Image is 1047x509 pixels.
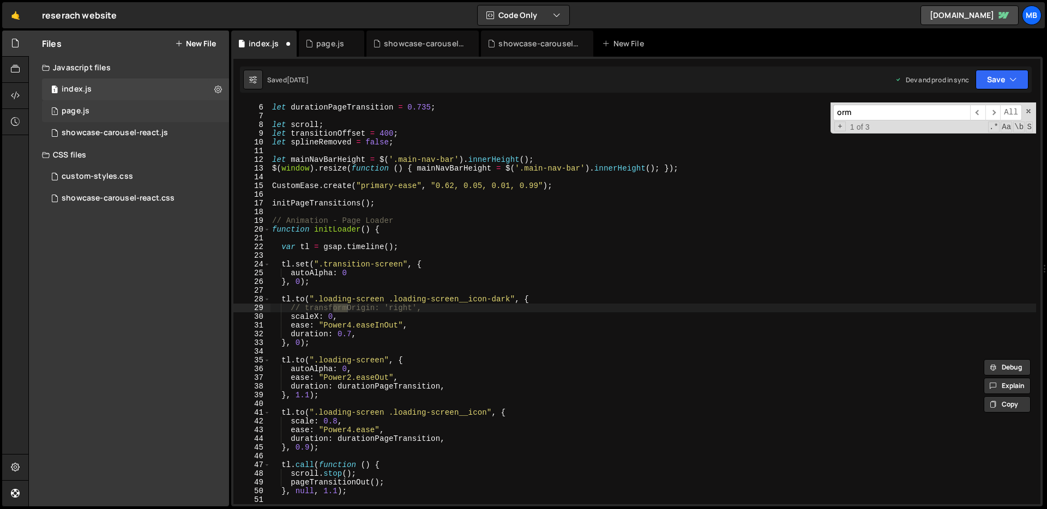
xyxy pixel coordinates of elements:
[233,112,270,120] div: 7
[233,199,270,208] div: 17
[384,38,466,49] div: showcase-carousel-react.css
[233,434,270,443] div: 44
[42,78,229,100] div: 10476/23765.js
[233,103,270,112] div: 6
[233,155,270,164] div: 12
[62,84,92,94] div: index.js
[233,295,270,304] div: 28
[985,105,1001,120] span: ​
[233,164,270,173] div: 13
[233,330,270,338] div: 32
[29,57,229,78] div: Javascript files
[233,452,270,460] div: 46
[175,39,216,48] button: New File
[233,304,270,312] div: 29
[233,408,270,417] div: 41
[988,122,1000,132] span: RegExp Search
[233,129,270,138] div: 9
[287,75,309,84] div: [DATE]
[233,277,270,286] div: 26
[233,251,270,260] div: 23
[233,382,270,391] div: 38
[249,38,279,49] div: index.js
[233,338,270,347] div: 33
[233,260,270,269] div: 24
[233,173,270,181] div: 14
[233,190,270,199] div: 16
[602,38,648,49] div: New File
[984,378,1031,394] button: Explain
[233,478,270,487] div: 49
[920,5,1019,25] a: [DOMAIN_NAME]
[1026,122,1033,132] span: Search In Selection
[478,5,569,25] button: Code Only
[42,187,229,209] div: 10476/45224.css
[846,123,874,131] span: 1 of 3
[498,38,580,49] div: showcase-carousel-react.js
[233,347,270,356] div: 34
[1013,122,1025,132] span: Whole Word Search
[233,399,270,408] div: 40
[233,321,270,330] div: 31
[233,460,270,469] div: 47
[42,100,229,122] div: 10476/23772.js
[233,356,270,365] div: 35
[51,108,58,117] span: 1
[895,75,969,84] div: Dev and prod in sync
[233,443,270,452] div: 45
[316,38,344,49] div: page.js
[970,105,985,120] span: ​
[233,426,270,434] div: 43
[233,365,270,373] div: 36
[51,86,58,95] span: 1
[984,359,1031,375] button: Debug
[233,312,270,321] div: 30
[233,269,270,277] div: 25
[233,469,270,478] div: 48
[976,70,1028,89] button: Save
[233,243,270,251] div: 22
[62,106,89,116] div: page.js
[233,208,270,216] div: 18
[233,373,270,382] div: 37
[62,172,133,181] div: custom-styles.css
[62,193,174,203] div: showcase-carousel-react.css
[233,138,270,147] div: 10
[984,396,1031,413] button: Copy
[2,2,29,28] a: 🤙
[42,122,229,144] div: 10476/45223.js
[42,38,62,50] h2: Files
[62,128,168,138] div: showcase-carousel-react.js
[233,225,270,234] div: 20
[233,286,270,295] div: 27
[233,487,270,495] div: 50
[42,9,117,22] div: reserach website
[233,181,270,190] div: 15
[233,147,270,155] div: 11
[233,495,270,504] div: 51
[233,391,270,399] div: 39
[267,75,309,84] div: Saved
[42,166,229,187] div: 10476/38631.css
[29,144,229,166] div: CSS files
[1022,5,1042,25] a: MB
[1000,105,1022,120] span: Alt-Enter
[233,234,270,243] div: 21
[233,120,270,129] div: 8
[833,105,970,120] input: Search for
[834,122,846,131] span: Toggle Replace mode
[1001,122,1012,132] span: CaseSensitive Search
[233,216,270,225] div: 19
[233,417,270,426] div: 42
